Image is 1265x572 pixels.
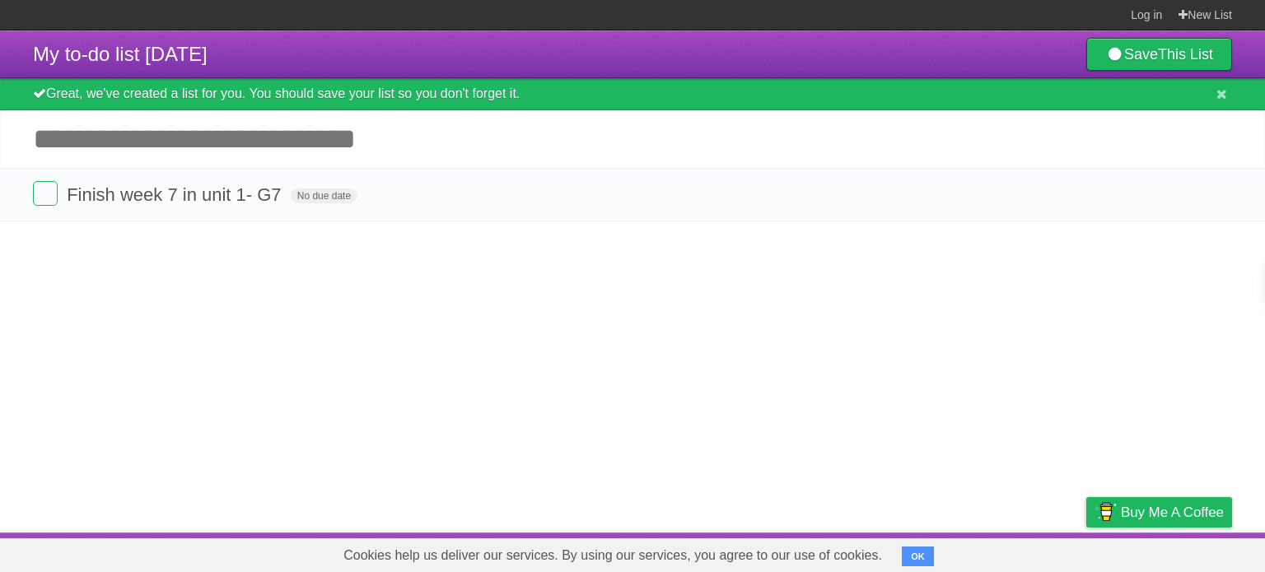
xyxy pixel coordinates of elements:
span: No due date [291,188,357,203]
a: Terms [1009,537,1045,568]
span: Finish week 7 in unit 1- G7 [67,184,285,205]
a: SaveThis List [1086,38,1232,71]
span: My to-do list [DATE] [33,43,208,65]
a: About [867,537,902,568]
a: Buy me a coffee [1086,497,1232,528]
span: Cookies help us deliver our services. By using our services, you agree to our use of cookies. [327,539,899,572]
button: OK [902,546,934,566]
b: This List [1158,46,1213,63]
a: Suggest a feature [1128,537,1232,568]
label: Done [33,181,58,206]
a: Developers [922,537,988,568]
span: Buy me a coffee [1121,498,1224,527]
img: Buy me a coffee [1095,498,1117,526]
a: Privacy [1065,537,1108,568]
